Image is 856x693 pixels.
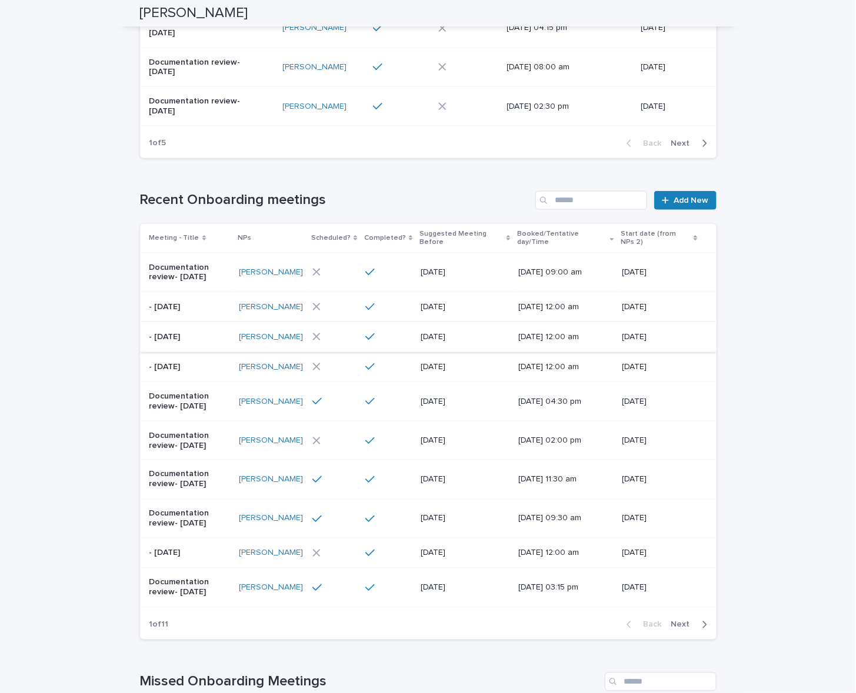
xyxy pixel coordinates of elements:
[149,391,229,411] p: Documentation review- [DATE]
[140,611,178,640] p: 1 of 11
[518,332,602,342] p: [DATE] 12:00 am
[140,292,717,322] tr: - [DATE][PERSON_NAME] [DATE][DATE] 12:00 am[DATE]
[507,62,605,72] p: [DATE] 08:00 am
[518,583,602,593] p: [DATE] 03:15 pm
[140,253,717,292] tr: Documentation review- [DATE][PERSON_NAME] [DATE][DATE] 09:00 am[DATE]
[239,475,303,485] a: [PERSON_NAME]
[282,102,347,112] a: [PERSON_NAME]
[140,352,717,382] tr: - [DATE][PERSON_NAME] [DATE][DATE] 12:00 am[DATE]
[421,548,505,558] p: [DATE]
[140,460,717,500] tr: Documentation review- [DATE][PERSON_NAME] [DATE][DATE] 11:30 am[DATE]
[507,23,605,33] p: [DATE] 04:15 pm
[622,475,698,485] p: [DATE]
[282,62,347,72] a: [PERSON_NAME]
[149,548,229,558] p: - [DATE]
[149,263,229,283] p: Documentation review- [DATE]
[239,302,303,312] a: [PERSON_NAME]
[140,674,600,691] h1: Missed Onboarding Meetings
[641,23,698,33] p: [DATE]
[622,362,698,372] p: [DATE]
[518,514,602,524] p: [DATE] 09:30 am
[518,267,602,277] p: [DATE] 09:00 am
[149,96,248,116] p: Documentation review- [DATE]
[421,397,505,407] p: [DATE]
[239,267,303,277] a: [PERSON_NAME]
[518,362,602,372] p: [DATE] 12:00 am
[641,62,698,72] p: [DATE]
[140,499,717,538] tr: Documentation review- [DATE][PERSON_NAME] [DATE][DATE] 09:30 am[DATE]
[518,475,602,485] p: [DATE] 11:30 am
[421,302,505,312] p: [DATE]
[518,436,602,446] p: [DATE] 02:00 pm
[140,538,717,568] tr: - [DATE][PERSON_NAME] [DATE][DATE] 12:00 am[DATE]
[140,48,717,87] tr: Documentation review- [DATE][PERSON_NAME] [DATE] 08:00 am[DATE]
[622,302,698,312] p: [DATE]
[149,18,248,38] p: Documentation review- [DATE]
[140,568,717,608] tr: Documentation review- [DATE][PERSON_NAME] [DATE][DATE] 03:15 pm[DATE]
[622,267,698,277] p: [DATE]
[622,397,698,407] p: [DATE]
[622,548,698,558] p: [DATE]
[239,397,303,407] a: [PERSON_NAME]
[637,621,662,629] span: Back
[421,583,505,593] p: [DATE]
[149,332,229,342] p: - [DATE]
[239,514,303,524] a: [PERSON_NAME]
[641,102,698,112] p: [DATE]
[622,583,698,593] p: [DATE]
[149,58,248,78] p: Documentation review- [DATE]
[507,102,605,112] p: [DATE] 02:30 pm
[637,139,662,148] span: Back
[671,139,697,148] span: Next
[517,227,607,249] p: Booked/Tentative day/Time
[140,5,248,22] h2: [PERSON_NAME]
[140,87,717,126] tr: Documentation review- [DATE][PERSON_NAME] [DATE] 02:30 pm[DATE]
[622,332,698,342] p: [DATE]
[238,232,251,245] p: NPs
[421,514,505,524] p: [DATE]
[617,138,667,149] button: Back
[239,362,303,372] a: [PERSON_NAME]
[149,578,229,598] p: Documentation review- [DATE]
[364,232,406,245] p: Completed?
[282,23,347,33] a: [PERSON_NAME]
[605,672,717,691] input: Search
[311,232,351,245] p: Scheduled?
[419,227,504,249] p: Suggested Meeting Before
[140,129,176,158] p: 1 of 5
[518,302,602,312] p: [DATE] 12:00 am
[421,362,505,372] p: [DATE]
[518,548,602,558] p: [DATE] 12:00 am
[421,436,505,446] p: [DATE]
[149,302,229,312] p: - [DATE]
[140,421,717,460] tr: Documentation review- [DATE][PERSON_NAME] [DATE][DATE] 02:00 pm[DATE]
[149,431,229,451] p: Documentation review- [DATE]
[622,436,698,446] p: [DATE]
[667,138,717,149] button: Next
[239,332,303,342] a: [PERSON_NAME]
[654,191,716,210] a: Add New
[421,267,505,277] p: [DATE]
[239,548,303,558] a: [PERSON_NAME]
[617,620,667,630] button: Back
[149,470,229,490] p: Documentation review- [DATE]
[421,475,505,485] p: [DATE]
[149,232,199,245] p: Meeting - Title
[674,196,709,205] span: Add New
[140,382,717,421] tr: Documentation review- [DATE][PERSON_NAME] [DATE][DATE] 04:30 pm[DATE]
[667,620,717,630] button: Next
[140,192,531,209] h1: Recent Onboarding meetings
[622,514,698,524] p: [DATE]
[239,583,303,593] a: [PERSON_NAME]
[140,8,717,48] tr: Documentation review- [DATE][PERSON_NAME] [DATE] 04:15 pm[DATE]
[518,397,602,407] p: [DATE] 04:30 pm
[149,362,229,372] p: - [DATE]
[239,436,303,446] a: [PERSON_NAME]
[671,621,697,629] span: Next
[621,227,691,249] p: Start date (from NPs 2)
[140,322,717,352] tr: - [DATE][PERSON_NAME] [DATE][DATE] 12:00 am[DATE]
[535,191,647,210] input: Search
[421,332,505,342] p: [DATE]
